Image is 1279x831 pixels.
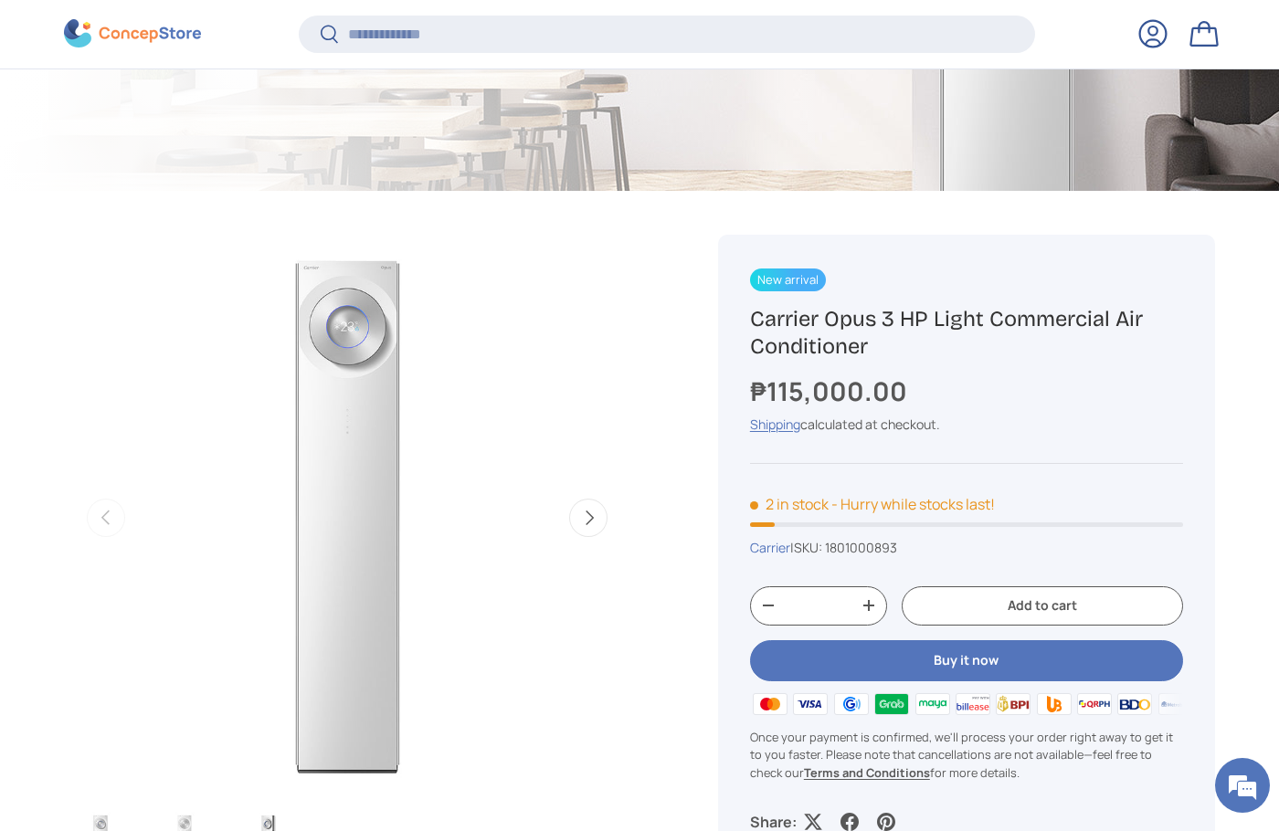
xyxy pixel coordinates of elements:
[790,539,897,556] span: |
[750,494,829,514] span: 2 in stock
[750,305,1183,362] h1: Carrier Opus 3 HP Light Commercial Air Conditioner
[831,690,872,718] img: gcash
[64,20,201,48] img: ConcepStore
[106,230,252,415] span: We're online!
[993,690,1033,718] img: bpi
[750,415,1183,434] div: calculated at checkout.
[9,499,348,563] textarea: Type your message and hit 'Enter'
[1033,690,1073,718] img: ubp
[750,415,800,433] a: Shipping
[790,690,830,718] img: visa
[825,539,897,556] span: 1801000893
[902,586,1183,626] button: Add to cart
[750,268,826,291] span: New arrival
[1115,690,1155,718] img: bdo
[1156,690,1196,718] img: metrobank
[750,729,1183,782] p: Once your payment is confirmed, we'll process your order right away to get it to you faster. Plea...
[831,494,995,514] p: - Hurry while stocks last!
[794,539,822,556] span: SKU:
[953,690,993,718] img: billease
[750,539,790,556] a: Carrier
[95,102,307,126] div: Chat with us now
[300,9,344,53] div: Minimize live chat window
[912,690,952,718] img: maya
[750,640,1183,681] button: Buy it now
[804,764,930,781] a: Terms and Conditions
[750,690,790,718] img: master
[750,373,912,408] strong: ₱115,000.00
[1074,690,1115,718] img: qrph
[872,690,912,718] img: grabpay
